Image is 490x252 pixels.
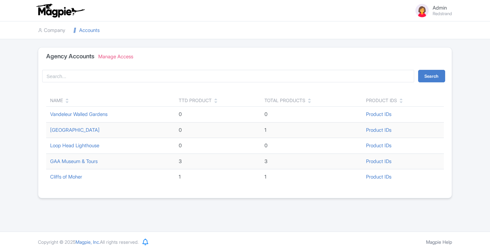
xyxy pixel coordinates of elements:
[418,70,445,82] button: Search
[260,154,362,169] td: 3
[35,3,86,18] img: logo-ab69f6fb50320c5b225c76a69d11143b.png
[433,5,447,11] span: Admin
[175,122,260,138] td: 0
[366,142,391,149] a: Product IDs
[410,3,452,18] a: Admin Redstrand
[414,3,430,18] img: avatar_key_member-9c1dde93af8b07d7383eb8b5fb890c87.png
[175,154,260,169] td: 3
[366,97,397,104] div: Product IDs
[50,174,82,180] a: Cliffs of Moher
[366,158,391,164] a: Product IDs
[50,142,99,149] a: Loop Head Lighthouse
[366,174,391,180] a: Product IDs
[98,53,133,60] a: Manage Access
[366,111,391,117] a: Product IDs
[50,127,100,133] a: [GEOGRAPHIC_DATA]
[50,97,63,104] div: Name
[264,97,305,104] div: Total Products
[366,127,391,133] a: Product IDs
[260,169,362,185] td: 1
[73,21,100,40] a: Accounts
[175,107,260,123] td: 0
[260,107,362,123] td: 0
[260,138,362,154] td: 0
[46,53,94,61] h4: Agency Accounts
[38,21,65,40] a: Company
[175,169,260,185] td: 1
[50,158,98,164] a: GAA Museum & Tours
[42,70,414,82] input: Search...
[260,122,362,138] td: 1
[175,138,260,154] td: 0
[50,111,107,117] a: Vandeleur Walled Gardens
[34,238,142,245] div: Copyright © 2025 All rights reserved.
[426,239,452,245] a: Magpie Help
[179,97,212,104] div: TTD Product
[433,12,452,16] small: Redstrand
[76,239,100,245] span: Magpie, Inc.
